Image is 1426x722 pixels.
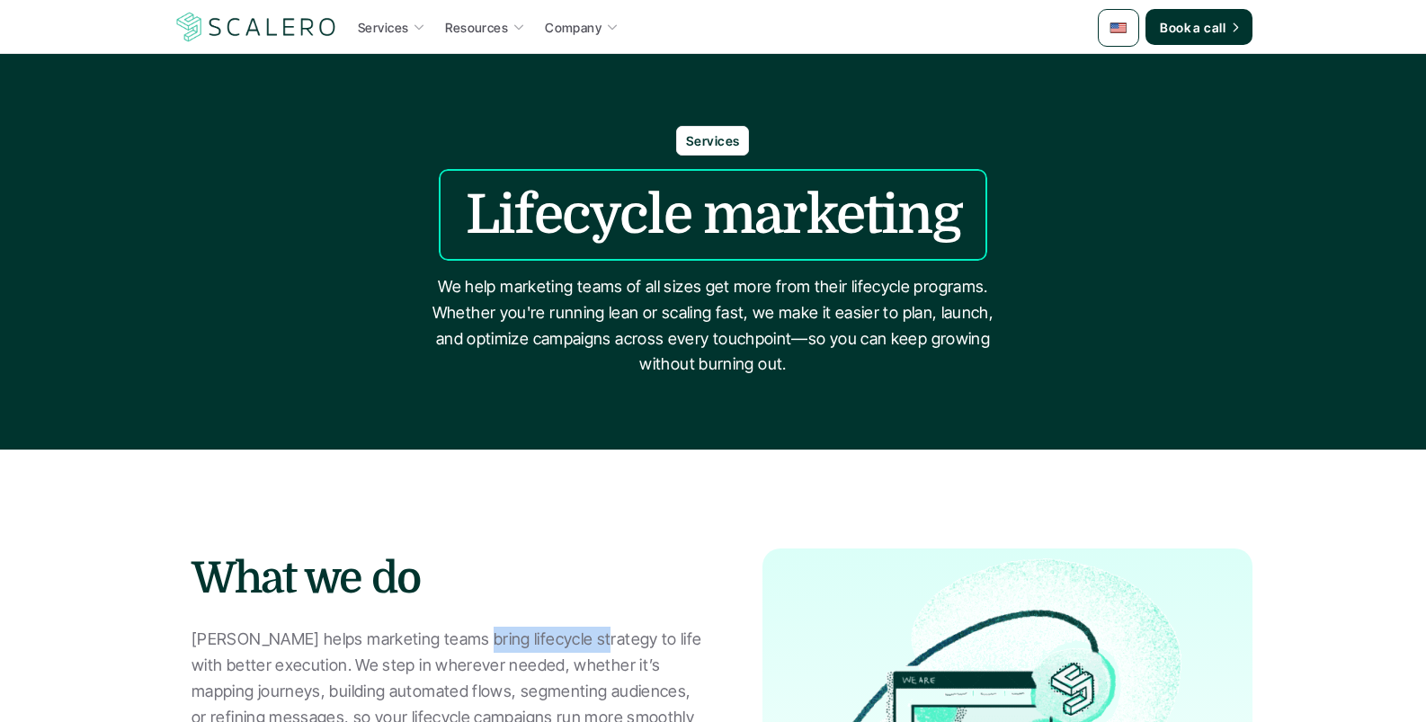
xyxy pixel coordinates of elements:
[545,18,602,37] p: Company
[1110,19,1127,37] img: 🇺🇸
[1145,9,1252,45] a: Book a call
[174,11,339,43] a: Scalero company logotype
[1160,18,1225,37] p: Book a call
[174,10,339,44] img: Scalero company logotype
[466,183,961,247] h1: Lifecycle marketing
[445,18,508,37] p: Resources
[686,131,739,150] p: Services
[192,548,709,609] h2: What we do
[421,274,1005,378] p: We help marketing teams of all sizes get more from their lifecycle programs. Whether you're runni...
[358,18,408,37] p: Services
